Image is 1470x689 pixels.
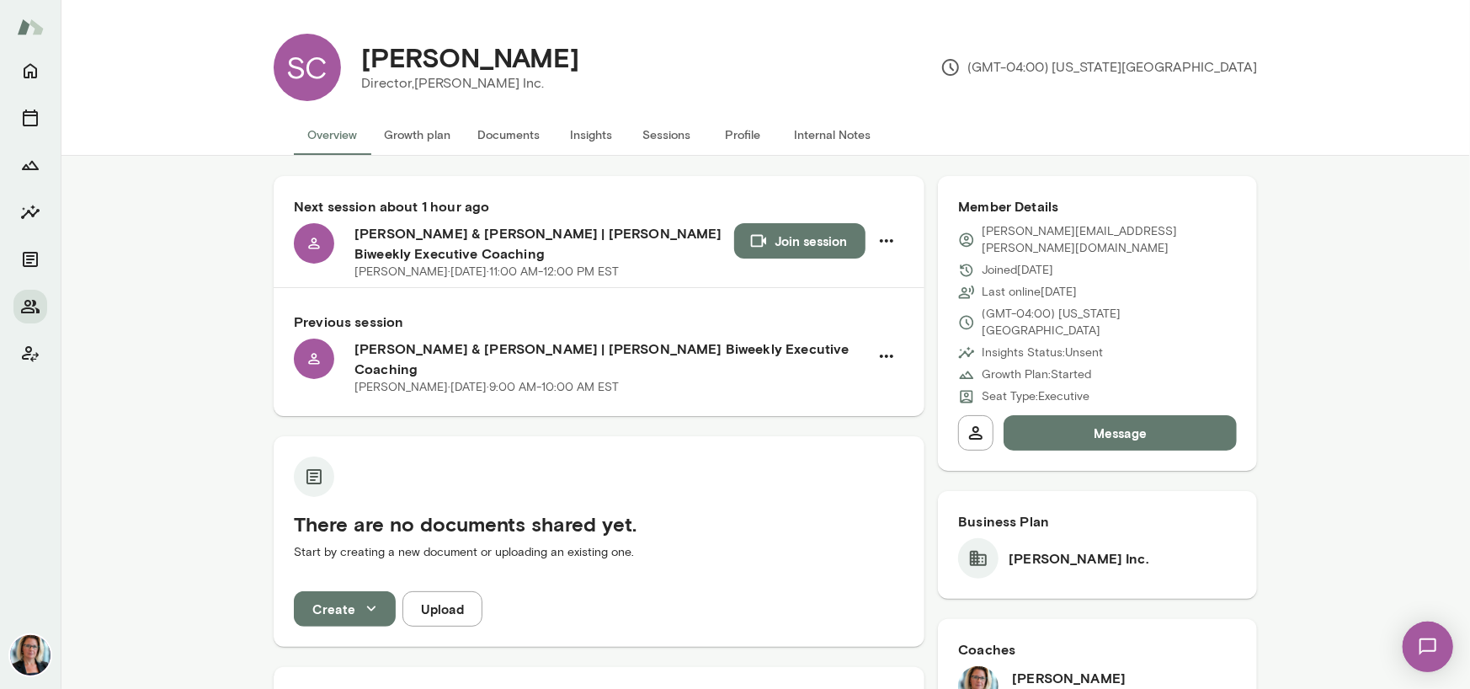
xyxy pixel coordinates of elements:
[17,11,44,43] img: Mento
[982,223,1237,257] p: [PERSON_NAME][EMAIL_ADDRESS][PERSON_NAME][DOMAIN_NAME]
[13,243,47,276] button: Documents
[705,115,780,155] button: Profile
[13,195,47,229] button: Insights
[940,57,1257,77] p: (GMT-04:00) [US_STATE][GEOGRAPHIC_DATA]
[982,306,1237,339] p: (GMT-04:00) [US_STATE][GEOGRAPHIC_DATA]
[1004,415,1237,451] button: Message
[354,264,619,280] p: [PERSON_NAME] · [DATE] · 11:00 AM-12:00 PM EST
[10,635,51,676] img: Jennifer Alvarez
[13,148,47,182] button: Growth Plan
[294,196,904,216] h6: Next session about 1 hour ago
[370,115,464,155] button: Growth plan
[294,312,904,332] h6: Previous session
[1012,668,1134,688] h6: [PERSON_NAME]
[958,196,1237,216] h6: Member Details
[982,262,1053,279] p: Joined [DATE]
[734,223,865,259] button: Join session
[958,639,1237,660] h6: Coaches
[958,511,1237,531] h6: Business Plan
[464,115,553,155] button: Documents
[13,290,47,323] button: Members
[354,223,734,264] h6: [PERSON_NAME] & [PERSON_NAME] | [PERSON_NAME] Biweekly Executive Coaching
[553,115,629,155] button: Insights
[294,544,904,561] p: Start by creating a new document or uploading an existing one.
[629,115,705,155] button: Sessions
[1009,548,1148,569] h6: [PERSON_NAME] Inc.
[354,339,869,379] h6: [PERSON_NAME] & [PERSON_NAME] | [PERSON_NAME] Biweekly Executive Coaching
[982,284,1077,301] p: Last online [DATE]
[13,54,47,88] button: Home
[274,34,341,101] div: SC
[780,115,884,155] button: Internal Notes
[982,344,1103,361] p: Insights Status: Unsent
[13,337,47,371] button: Client app
[402,591,482,627] button: Upload
[361,73,579,93] p: Director, [PERSON_NAME] Inc.
[294,591,396,627] button: Create
[982,388,1089,405] p: Seat Type: Executive
[294,510,904,537] h5: There are no documents shared yet.
[361,41,579,73] h4: [PERSON_NAME]
[13,101,47,135] button: Sessions
[354,379,619,396] p: [PERSON_NAME] · [DATE] · 9:00 AM-10:00 AM EST
[982,366,1091,383] p: Growth Plan: Started
[294,115,370,155] button: Overview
